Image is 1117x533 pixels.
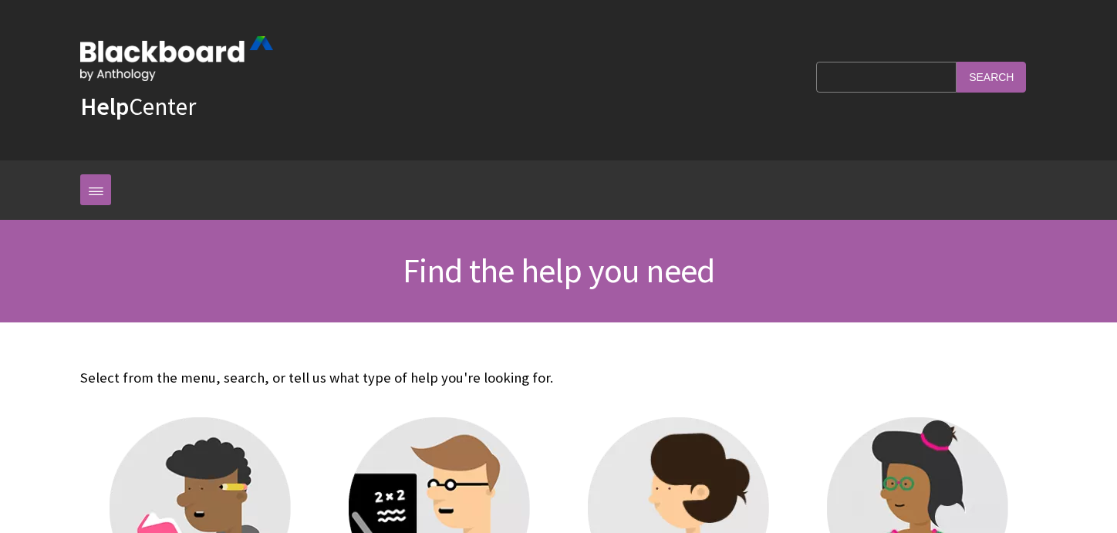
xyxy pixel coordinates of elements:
input: Search [957,62,1026,92]
strong: Help [80,91,129,122]
a: HelpCenter [80,91,196,122]
p: Select from the menu, search, or tell us what type of help you're looking for. [80,368,1037,388]
span: Find the help you need [403,249,714,292]
img: Blackboard by Anthology [80,36,273,81]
